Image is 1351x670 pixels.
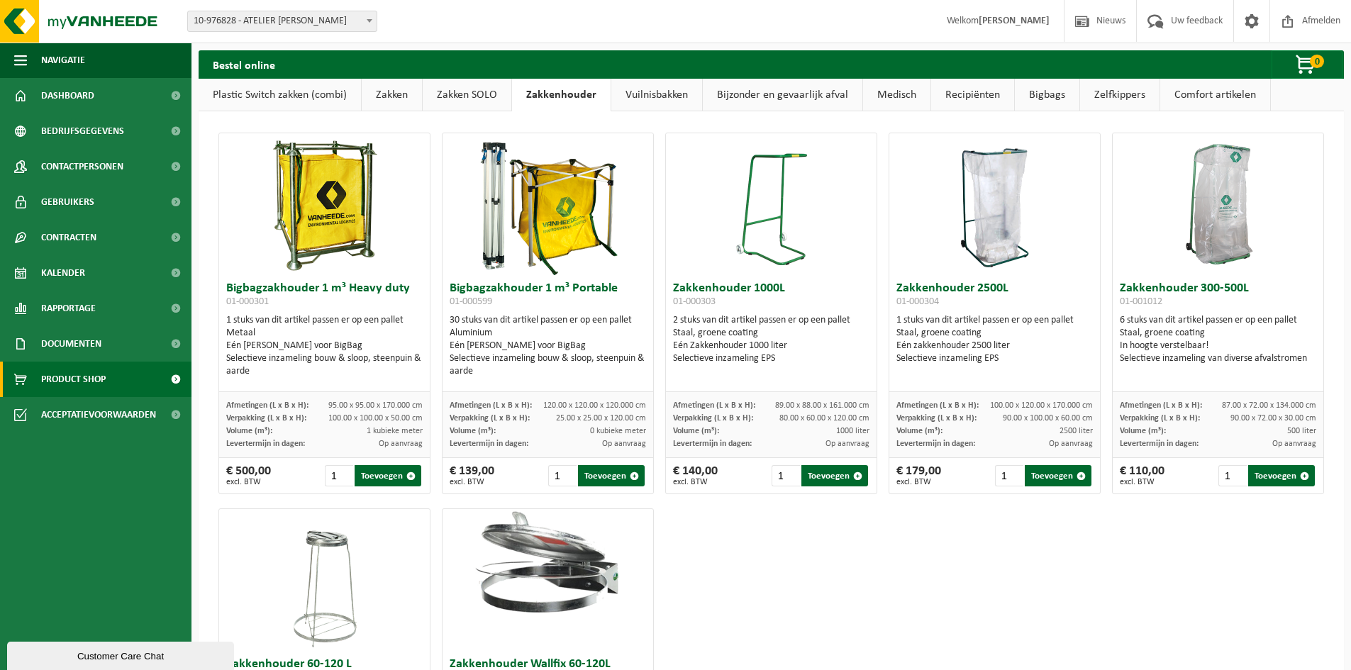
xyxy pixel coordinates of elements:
[41,184,94,220] span: Gebruikers
[226,414,306,423] span: Verpakking (L x B x H):
[254,133,396,275] img: 01-000301
[1120,282,1316,311] h3: Zakkenhouder 300-500L
[450,314,646,378] div: 30 stuks van dit artikel passen er op een pallet
[825,440,869,448] span: Op aanvraag
[1120,427,1166,435] span: Volume (m³):
[41,220,96,255] span: Contracten
[931,79,1014,111] a: Recipiënten
[673,465,718,486] div: € 140,00
[611,79,702,111] a: Vuilnisbakken
[1120,478,1164,486] span: excl. BTW
[226,314,423,378] div: 1 stuks van dit artikel passen er op een pallet
[772,465,801,486] input: 1
[1248,465,1315,486] button: Toevoegen
[836,427,869,435] span: 1000 liter
[673,352,869,365] div: Selectieve inzameling EPS
[1272,440,1316,448] span: Op aanvraag
[450,465,494,486] div: € 139,00
[7,639,237,670] iframe: chat widget
[199,79,361,111] a: Plastic Switch zakken (combi)
[896,282,1093,311] h3: Zakkenhouder 2500L
[1015,79,1079,111] a: Bigbags
[775,401,869,410] span: 89.00 x 88.00 x 161.000 cm
[450,414,530,423] span: Verpakking (L x B x H):
[1120,414,1200,423] span: Verpakking (L x B x H):
[226,327,423,340] div: Metaal
[896,401,979,410] span: Afmetingen (L x B x H):
[367,427,423,435] span: 1 kubieke meter
[1222,401,1316,410] span: 87.00 x 72.00 x 134.000 cm
[673,314,869,365] div: 2 stuks van dit artikel passen er op een pallet
[328,414,423,423] span: 100.00 x 100.00 x 50.00 cm
[673,340,869,352] div: Eén Zakkenhouder 1000 liter
[673,401,755,410] span: Afmetingen (L x B x H):
[41,43,85,78] span: Navigatie
[1147,133,1289,275] img: 01-001012
[226,340,423,352] div: Eén [PERSON_NAME] voor BigBag
[450,352,646,378] div: Selectieve inzameling bouw & sloop, steenpuin & aarde
[1060,427,1093,435] span: 2500 liter
[736,133,807,275] img: 01-000303
[450,296,492,307] span: 01-000599
[328,401,423,410] span: 95.00 x 95.00 x 170.000 cm
[863,79,930,111] a: Medisch
[41,149,123,184] span: Contactpersonen
[1287,427,1316,435] span: 500 liter
[602,440,646,448] span: Op aanvraag
[896,414,977,423] span: Verpakking (L x B x H):
[41,255,85,291] span: Kalender
[226,296,269,307] span: 01-000301
[187,11,377,32] span: 10-976828 - ATELIER CIRÉ - ZANDHOVEN
[450,478,494,486] span: excl. BTW
[450,401,532,410] span: Afmetingen (L x B x H):
[41,291,96,326] span: Rapportage
[1049,440,1093,448] span: Op aanvraag
[896,478,941,486] span: excl. BTW
[1120,314,1316,365] div: 6 stuks van dit artikel passen er op een pallet
[779,414,869,423] span: 80.00 x 60.00 x 120.00 cm
[673,478,718,486] span: excl. BTW
[995,465,1024,486] input: 1
[1120,327,1316,340] div: Staal, groene coating
[801,465,868,486] button: Toevoegen
[1120,352,1316,365] div: Selectieve inzameling van diverse afvalstromen
[578,465,645,486] button: Toevoegen
[548,465,577,486] input: 1
[896,352,1093,365] div: Selectieve inzameling EPS
[1310,55,1324,68] span: 0
[1120,440,1199,448] span: Levertermijn in dagen:
[990,401,1093,410] span: 100.00 x 120.00 x 170.000 cm
[1025,465,1091,486] button: Toevoegen
[1120,296,1162,307] span: 01-001012
[355,465,421,486] button: Toevoegen
[423,79,511,111] a: Zakken SOLO
[41,113,124,149] span: Bedrijfsgegevens
[199,50,289,78] h2: Bestel online
[1120,340,1316,352] div: In hoogte verstelbaar!
[1003,414,1093,423] span: 90.00 x 100.00 x 60.00 cm
[226,401,308,410] span: Afmetingen (L x B x H):
[1080,79,1160,111] a: Zelfkippers
[1160,79,1270,111] a: Comfort artikelen
[41,78,94,113] span: Dashboard
[556,414,646,423] span: 25.00 x 25.00 x 120.00 cm
[450,282,646,311] h3: Bigbagzakhouder 1 m³ Portable
[512,79,611,111] a: Zakkenhouder
[41,397,156,432] span: Acceptatievoorwaarden
[673,282,869,311] h3: Zakkenhouder 1000L
[226,352,423,378] div: Selectieve inzameling bouw & sloop, steenpuin & aarde
[896,465,941,486] div: € 179,00
[960,133,1030,275] img: 01-000304
[226,465,271,486] div: € 500,00
[896,427,943,435] span: Volume (m³):
[188,11,377,31] span: 10-976828 - ATELIER CIRÉ - ZANDHOVEN
[450,427,496,435] span: Volume (m³):
[325,465,354,486] input: 1
[896,440,975,448] span: Levertermijn in dagen:
[979,16,1050,26] strong: [PERSON_NAME]
[362,79,422,111] a: Zakken
[226,440,305,448] span: Levertermijn in dagen:
[896,327,1093,340] div: Staal, groene coating
[477,133,619,275] img: 01-000599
